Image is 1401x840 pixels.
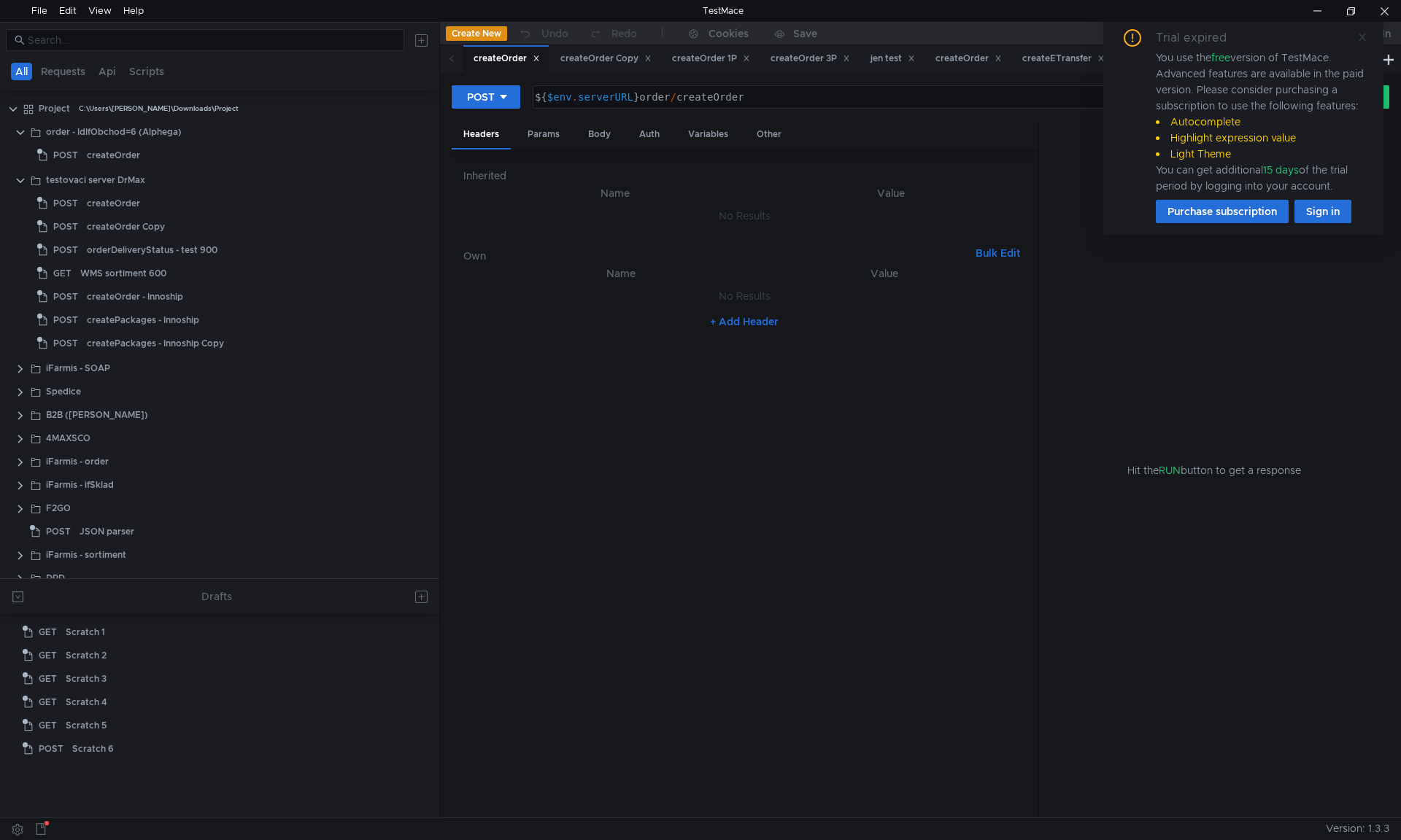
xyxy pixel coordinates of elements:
[628,121,671,148] div: Auth
[1294,200,1351,223] button: Sign in
[1156,162,1366,194] div: You can get additional of the trial period by logging into your account.
[446,26,507,41] button: Create New
[125,63,169,80] button: Scripts
[709,25,749,42] div: Cookies
[46,404,148,426] div: B2B ([PERSON_NAME])
[474,51,540,66] div: createOrder
[39,621,57,643] span: GET
[1159,464,1181,477] span: RUN
[793,28,817,39] div: Save
[53,239,78,261] span: POST
[719,209,771,222] nz-embed-empty: No Results
[1156,50,1366,194] div: You use the version of TestMace. Advanced features are available in the paid version. Please cons...
[579,23,647,44] button: Redo
[87,309,199,331] div: createPackages - Innoship
[745,121,793,148] div: Other
[1326,818,1389,839] span: Version: 1.3.3
[53,286,78,308] span: POST
[53,144,78,166] span: POST
[46,357,110,379] div: iFarmis - SOAP
[46,474,114,496] div: iFarmis - ifSklad
[1263,163,1299,176] span: 15 days
[72,738,114,760] div: Scratch 6
[87,239,217,261] div: orderDeliveryStatus - test 900
[28,32,395,48] input: Search...
[1156,146,1366,162] li: Light Theme
[66,691,107,713] div: Scratch 4
[704,313,784,330] button: + Add Header
[1156,29,1244,47] div: Trial expired
[66,715,107,736] div: Scratch 5
[1156,200,1289,223] button: Purchase subscription
[755,265,1014,282] th: Value
[463,247,970,265] h6: Own
[755,184,1026,202] th: Value
[11,63,32,80] button: All
[66,621,105,643] div: Scratch 1
[560,51,652,66] div: createOrder Copy
[39,98,70,120] div: Project
[87,144,140,166] div: createOrder
[46,381,81,402] div: Spedice
[80,521,134,542] div: JSON parser
[39,691,57,713] span: GET
[871,51,915,66] div: jen test
[771,51,850,66] div: createOrder 3P
[66,668,107,690] div: Scratch 3
[672,51,750,66] div: createOrder 1P
[87,332,224,354] div: createPackages - Innoship Copy
[463,167,1026,184] h6: Inherited
[36,63,90,80] button: Requests
[541,25,568,42] div: Undo
[87,216,165,238] div: createOrder Copy
[39,668,57,690] span: GET
[53,216,78,238] span: POST
[676,121,740,148] div: Variables
[53,332,78,354] span: POST
[79,98,239,120] div: C:\Users\[PERSON_NAME]\Downloads\Project
[475,184,755,202] th: Name
[201,588,232,605] div: Drafts
[87,192,140,214] div: createOrder
[452,85,520,109] button: POST
[46,451,109,472] div: iFarmis - order
[719,289,771,303] nz-embed-empty: No Results
[39,715,57,736] span: GET
[1211,51,1230,64] span: free
[1156,114,1366,130] li: Autocomplete
[46,521,71,542] span: POST
[46,169,145,191] div: testovaci server DrMax
[46,567,65,589] div: DPD
[53,262,72,284] span: GET
[46,497,71,519] div: F2GO
[507,23,579,44] button: Undo
[1022,51,1105,66] div: createETransfer
[46,121,182,143] div: order - IdIfObchod=6 (Alphega)
[576,121,622,148] div: Body
[611,25,637,42] div: Redo
[53,309,78,331] span: POST
[467,89,495,105] div: POST
[94,63,120,80] button: Api
[46,544,126,566] div: iFarmis - sortiment
[452,121,511,149] div: Headers
[516,121,571,148] div: Params
[487,265,755,282] th: Name
[970,244,1026,262] button: Bulk Edit
[39,645,57,666] span: GET
[935,51,1002,66] div: createOrder
[1156,130,1366,146] li: Highlight expression value
[53,192,78,214] span: POST
[87,286,183,308] div: createOrder - Innoship
[66,645,107,666] div: Scratch 2
[46,427,90,449] div: 4MAXSCO
[80,262,166,284] div: WMS sortiment 600
[39,738,63,760] span: POST
[1127,462,1301,478] span: Hit the button to get a response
